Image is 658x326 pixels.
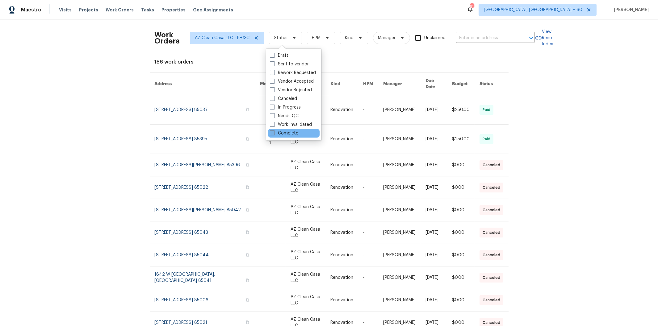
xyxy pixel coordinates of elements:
[378,244,421,266] td: [PERSON_NAME]
[270,87,312,93] label: Vendor Rejected
[270,52,288,59] label: Draft
[378,73,421,95] th: Manager
[358,95,378,125] td: -
[470,4,474,10] div: 619
[270,78,314,85] label: Vendor Accepted
[245,252,250,258] button: Copy Address
[378,154,421,176] td: [PERSON_NAME]
[325,199,358,221] td: Renovation
[325,244,358,266] td: Renovation
[378,176,421,199] td: [PERSON_NAME]
[312,35,321,41] span: HPM
[245,107,250,112] button: Copy Address
[106,7,134,13] span: Work Orders
[325,176,358,199] td: Renovation
[378,289,421,312] td: [PERSON_NAME]
[447,73,475,95] th: Budget
[286,154,326,176] td: AZ Clean Casa LLC
[195,35,250,41] span: AZ Clean Casa LLC - PHX-C
[345,35,354,41] span: Kind
[79,7,98,13] span: Projects
[358,176,378,199] td: -
[358,125,378,154] td: -
[155,59,504,65] div: 156 work orders
[270,122,312,128] label: Work Invalidated
[286,289,326,312] td: AZ Clean Casa LLC
[270,113,299,119] label: Needs QC
[274,35,288,41] span: Status
[484,7,582,13] span: [GEOGRAPHIC_DATA], [GEOGRAPHIC_DATA] + 60
[378,35,396,41] span: Manager
[325,289,358,312] td: Renovation
[378,266,421,289] td: [PERSON_NAME]
[270,96,297,102] label: Canceled
[535,29,553,47] a: View Reno Index
[456,33,518,43] input: Enter in an address
[358,199,378,221] td: -
[270,61,309,67] label: Sent to vendor
[286,221,326,244] td: AZ Clean Casa LLC
[325,266,358,289] td: Renovation
[358,289,378,312] td: -
[59,7,72,13] span: Visits
[245,278,250,283] button: Copy Address
[425,35,446,41] span: Unclaimed
[358,221,378,244] td: -
[378,95,421,125] td: [PERSON_NAME]
[358,154,378,176] td: -
[325,221,358,244] td: Renovation
[21,7,41,13] span: Maestro
[270,104,301,110] label: In Progress
[325,73,358,95] th: Kind
[161,7,186,13] span: Properties
[325,125,358,154] td: Renovation
[141,8,154,12] span: Tasks
[245,162,250,167] button: Copy Address
[270,130,298,136] label: Complete
[475,73,508,95] th: Status
[325,154,358,176] td: Renovation
[245,320,250,325] button: Copy Address
[358,73,378,95] th: HPM
[611,7,649,13] span: [PERSON_NAME]
[286,244,326,266] td: AZ Clean Casa LLC
[286,199,326,221] td: AZ Clean Casa LLC
[245,184,250,190] button: Copy Address
[270,70,316,76] label: Rework Requested
[286,266,326,289] td: AZ Clean Casa LLC
[325,95,358,125] td: Renovation
[378,199,421,221] td: [PERSON_NAME]
[421,73,447,95] th: Due Date
[193,7,233,13] span: Geo Assignments
[245,297,250,303] button: Copy Address
[286,176,326,199] td: AZ Clean Casa LLC
[358,244,378,266] td: -
[245,136,250,142] button: Copy Address
[255,73,286,95] th: Messages
[378,125,421,154] td: [PERSON_NAME]
[155,32,180,44] h2: Work Orders
[358,266,378,289] td: -
[527,34,535,42] button: Open
[150,73,255,95] th: Address
[245,207,250,213] button: Copy Address
[378,221,421,244] td: [PERSON_NAME]
[245,229,250,235] button: Copy Address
